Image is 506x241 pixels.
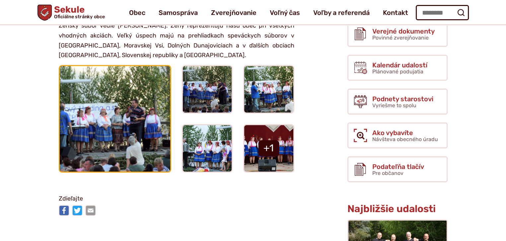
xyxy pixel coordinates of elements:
[183,125,232,172] a: Otvoriť obrázok v popupe.
[372,163,424,170] span: Podateľňa tlačív
[372,136,438,142] span: Návšteva obecného úradu
[59,205,69,216] img: Zdieľať na Facebooku
[372,28,435,35] span: Verejné dokumenty
[59,21,294,60] p: Ženský súbor vedie [PERSON_NAME]. Ženy reprezentujú našu obec pri všetkých vhodných akciách. Veľk...
[244,65,294,113] img: 3
[60,66,170,171] a: Otvoriť obrázok v popupe.
[347,55,448,81] a: Kalendár udalostí Plánované podujatia
[183,66,232,113] a: Otvoriť obrázok v popupe.
[182,65,232,113] img: 2
[372,68,423,75] span: Plánované podujatia
[372,61,427,69] span: Kalendár udalostí
[372,35,429,41] span: Povinné zverejňovanie
[129,3,145,22] a: Obec
[59,194,294,204] p: Zdieľajte
[182,124,232,172] img: 4
[52,5,105,19] span: Sekule
[347,156,448,182] a: Podateľňa tlačív Pre občanov
[383,3,408,22] a: Kontakt
[37,5,105,21] a: Logo Sekule, prejsť na domovskú stránku.
[347,203,448,214] h3: Najbližšie udalosti
[372,170,403,176] span: Pre občanov
[159,3,198,22] a: Samospráva
[347,122,448,148] a: Ako vybavíte Návšteva obecného úradu
[313,3,370,22] a: Voľby a referendá
[54,61,176,176] img: 1
[372,129,438,136] span: Ako vybavíte
[372,95,433,103] span: Podnety starostovi
[270,3,300,22] a: Voľný čas
[85,205,96,216] img: Zdieľať e-mailom
[72,205,83,216] img: Zdieľať na Twitteri
[372,102,416,109] span: Vyriešme to spolu
[211,3,256,22] a: Zverejňovanie
[347,21,448,47] a: Verejné dokumenty Povinné zverejňovanie
[37,5,52,21] img: Prejsť na domovskú stránku
[244,125,293,172] a: Otvoriť obrázok v popupe.
[347,89,448,115] a: Podnety starostovi Vyriešme to spolu
[54,14,105,19] span: Oficiálne stránky obce
[244,66,293,113] a: Otvoriť obrázok v popupe.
